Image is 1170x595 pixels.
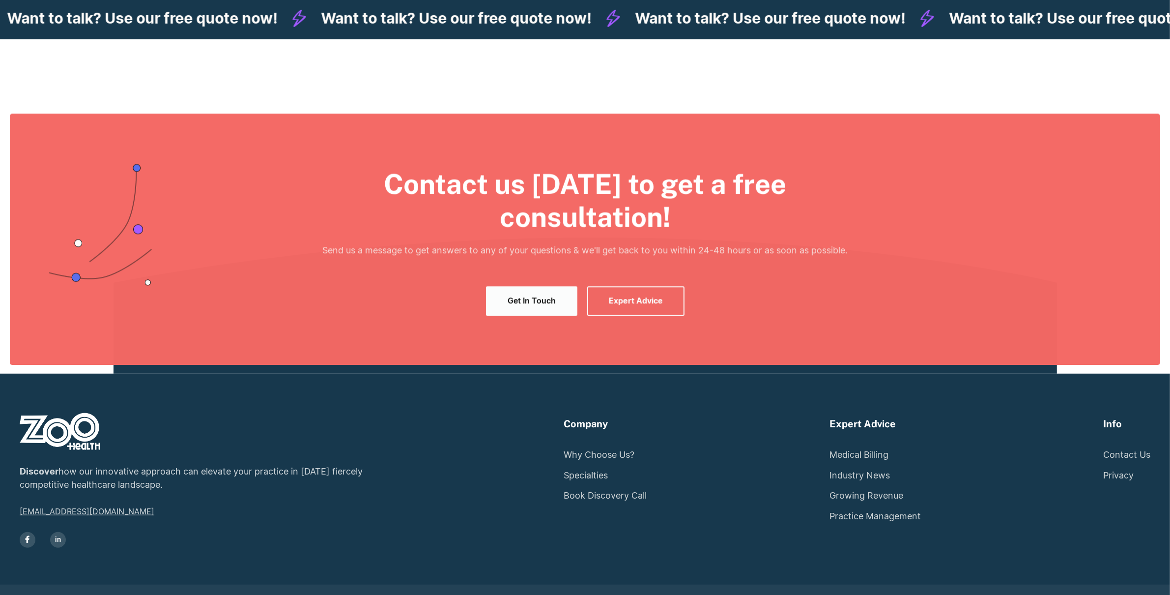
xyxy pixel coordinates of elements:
[20,466,58,476] strong: Discover
[564,485,647,506] a: Book Discovery Call
[1103,445,1150,465] a: Contact Us
[829,485,903,506] a: Growing Revenue
[1103,465,1134,486] a: Privacy
[1103,418,1122,430] h6: Info
[564,445,635,465] a: Why Choose Us?
[635,9,906,27] div: Want to talk? Use our free quote now!
[829,465,890,486] a: Industry News
[50,532,66,548] a: in
[829,418,896,430] h6: Expert Advice
[321,9,592,27] div: Want to talk? Use our free quote now!
[322,244,848,257] p: Send us a message to get answers to any of your questions & we'll get back to you within 24-48 ho...
[829,445,888,465] a: Medical Billing
[564,418,608,430] h6: Company
[587,287,685,316] a: Expert Advice
[7,9,278,27] div: Want to talk? Use our free quote now!
[564,465,608,486] a: Specialties
[486,287,577,316] a: Get In Touch
[829,506,921,527] a: Practice Management
[20,465,381,491] p: how our innovative approach can elevate your practice in [DATE] fiercely competitive healthcare l...
[297,168,873,234] h2: Contact us [DATE] to get a free consultation!
[20,532,35,548] a: 
[20,506,154,517] a: [EMAIL_ADDRESS][DOMAIN_NAME]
